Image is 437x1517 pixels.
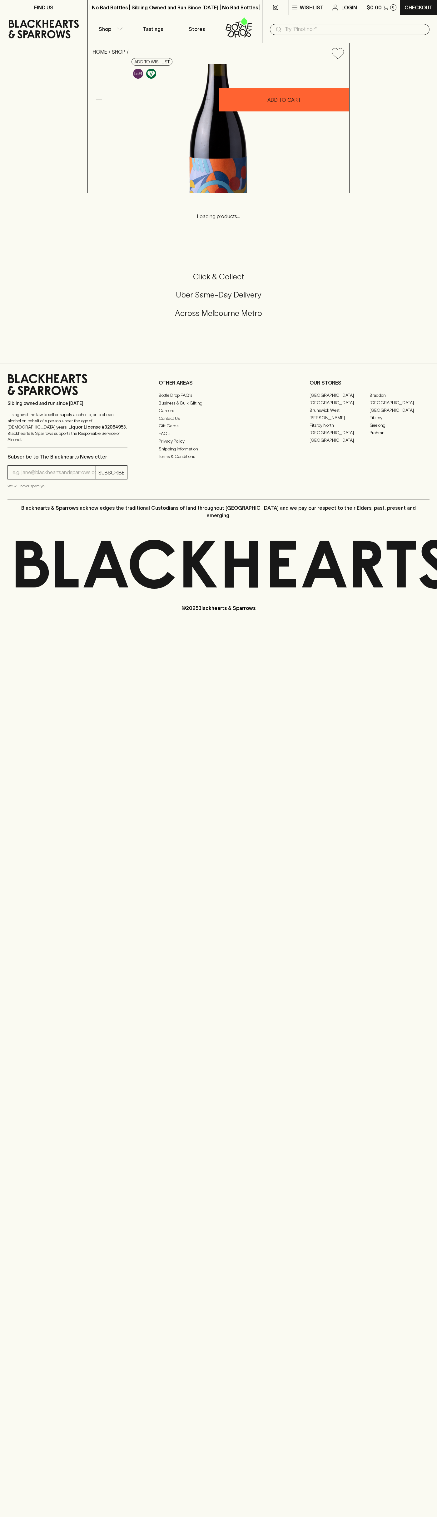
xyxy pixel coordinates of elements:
p: $0.00 [367,4,382,11]
a: Terms & Conditions [159,453,279,460]
a: Bottle Drop FAQ's [159,392,279,399]
h5: Across Melbourne Metro [7,308,430,318]
img: Vegan [146,69,156,79]
p: OUR STORES [310,379,430,386]
a: Careers [159,407,279,415]
p: Loading products... [6,213,431,220]
strong: Liquor License #32064953 [68,425,126,430]
a: Some may call it natural, others minimum intervention, either way, it’s hands off & maybe even a ... [132,67,145,80]
h5: Click & Collect [7,272,430,282]
a: Contact Us [159,415,279,422]
a: Fitzroy [370,414,430,421]
input: e.g. jane@blackheartsandsparrows.com.au [12,468,96,478]
h5: Uber Same-Day Delivery [7,290,430,300]
p: Subscribe to The Blackhearts Newsletter [7,453,127,460]
a: Tastings [131,15,175,43]
a: Geelong [370,421,430,429]
a: FAQ's [159,430,279,437]
button: Shop [88,15,132,43]
a: [GEOGRAPHIC_DATA] [370,399,430,406]
a: Privacy Policy [159,438,279,445]
img: Lo-Fi [133,69,143,79]
p: ADD TO CART [267,96,301,104]
div: Call to action block [7,247,430,351]
a: Gift Cards [159,422,279,430]
a: Shipping Information [159,445,279,453]
input: Try "Pinot noir" [285,24,425,34]
a: Business & Bulk Gifting [159,399,279,407]
a: [GEOGRAPHIC_DATA] [310,436,370,444]
p: SUBSCRIBE [98,469,125,476]
a: Prahran [370,429,430,436]
button: ADD TO CART [219,88,349,111]
p: Tastings [143,25,163,33]
p: Shop [99,25,111,33]
p: 0 [392,6,395,9]
img: 40750.png [88,64,349,193]
button: Add to wishlist [329,46,346,61]
p: Stores [189,25,205,33]
a: Stores [175,15,219,43]
a: Made without the use of any animal products. [145,67,158,80]
a: Braddon [370,391,430,399]
button: SUBSCRIBE [96,466,127,479]
a: [GEOGRAPHIC_DATA] [310,429,370,436]
p: Sibling owned and run since [DATE] [7,400,127,406]
a: [PERSON_NAME] [310,414,370,421]
a: Brunswick West [310,406,370,414]
p: FIND US [34,4,53,11]
a: [GEOGRAPHIC_DATA] [370,406,430,414]
p: Checkout [405,4,433,11]
a: [GEOGRAPHIC_DATA] [310,399,370,406]
p: OTHER AREAS [159,379,279,386]
a: SHOP [112,49,125,55]
p: It is against the law to sell or supply alcohol to, or to obtain alcohol on behalf of a person un... [7,411,127,443]
p: Blackhearts & Sparrows acknowledges the traditional Custodians of land throughout [GEOGRAPHIC_DAT... [12,504,425,519]
p: Wishlist [300,4,324,11]
a: [GEOGRAPHIC_DATA] [310,391,370,399]
button: Add to wishlist [132,58,172,66]
a: Fitzroy North [310,421,370,429]
p: Login [341,4,357,11]
a: HOME [93,49,107,55]
p: We will never spam you [7,483,127,489]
